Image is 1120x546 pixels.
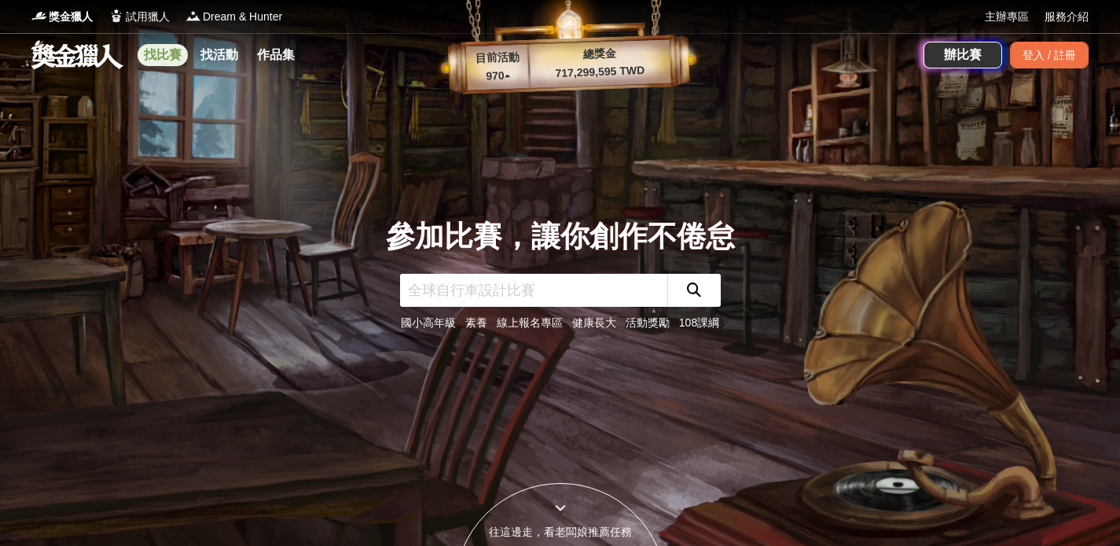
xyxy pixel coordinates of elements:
[386,215,735,259] div: 參加比賽，讓你創作不倦怠
[108,8,124,24] img: Logo
[528,43,670,65] p: 總獎金
[400,274,667,307] input: 全球自行車設計比賽
[497,316,563,329] a: 線上報名專區
[924,42,1002,68] a: 辦比賽
[985,9,1029,25] a: 主辦專區
[185,9,282,25] a: LogoDream & Hunter
[138,44,188,66] a: 找比賽
[529,61,671,83] p: 717,299,595 TWD
[401,316,456,329] a: 國小高年級
[251,44,301,66] a: 作品集
[465,49,529,68] p: 目前活動
[31,8,47,24] img: Logo
[185,8,201,24] img: Logo
[465,316,487,329] a: 素養
[455,524,666,540] div: 往這邊走，看老闆娘推薦任務
[679,316,719,329] a: 108課綱
[466,67,530,86] p: 970 ▴
[31,9,93,25] a: Logo獎金獵人
[1045,9,1089,25] a: 服務介紹
[126,9,170,25] span: 試用獵人
[108,9,170,25] a: Logo試用獵人
[49,9,93,25] span: 獎金獵人
[203,9,282,25] span: Dream & Hunter
[1010,42,1089,68] div: 登入 / 註冊
[194,44,244,66] a: 找活動
[626,316,670,329] a: 活動獎勵
[572,316,616,329] a: 健康長大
